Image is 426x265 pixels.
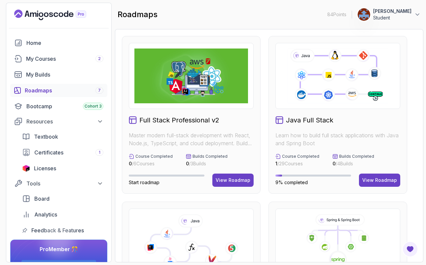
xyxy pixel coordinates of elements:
[26,55,103,63] div: My Courses
[118,9,158,20] h2: roadmaps
[129,161,132,166] span: 0
[34,164,56,172] span: Licenses
[333,161,336,166] span: 0
[10,116,107,127] button: Resources
[135,154,173,159] p: Course Completed
[216,177,250,183] div: View Roadmap
[359,174,400,187] button: View Roadmap
[357,8,421,21] button: user profile image[PERSON_NAME]Student
[134,49,248,103] img: Full Stack Professional v2
[275,131,400,147] p: Learn how to build full stack applications with Java and Spring Boot
[10,68,107,81] a: builds
[129,131,254,147] p: Master modern full-stack development with React, Node.js, TypeScript, and cloud deployment. Build...
[10,84,107,97] a: roadmaps
[193,154,228,159] p: Builds Completed
[186,160,228,167] p: / 3 Builds
[98,56,101,61] span: 2
[98,88,101,93] span: 7
[34,133,58,141] span: Textbook
[34,211,57,218] span: Analytics
[34,149,63,156] span: Certificates
[286,116,333,125] h2: Java Full Stack
[282,154,319,159] p: Course Completed
[18,162,107,175] a: licenses
[373,15,411,21] p: Student
[26,39,103,47] div: Home
[129,160,173,167] p: / 6 Courses
[327,11,346,18] p: 84 Points
[275,161,277,166] span: 1
[362,177,397,183] div: View Roadmap
[25,86,103,94] div: Roadmaps
[26,180,103,187] div: Tools
[22,165,30,172] img: jetbrains icon
[26,117,103,125] div: Resources
[18,130,107,143] a: textbook
[212,174,254,187] button: View Roadmap
[373,8,411,15] p: [PERSON_NAME]
[139,116,219,125] h2: Full Stack Professional v2
[358,8,370,21] img: user profile image
[402,241,418,257] button: Open Feedback Button
[10,100,107,113] a: bootcamp
[26,71,103,79] div: My Builds
[10,52,107,65] a: courses
[129,180,160,185] span: Start roadmap
[10,178,107,189] button: Tools
[18,208,107,221] a: analytics
[18,146,107,159] a: certificates
[275,160,319,167] p: / 29 Courses
[85,104,102,109] span: Cohort 3
[99,150,100,155] span: 1
[275,180,308,185] span: 9% completed
[186,161,189,166] span: 0
[333,160,374,167] p: / 4 Builds
[14,10,101,20] a: Landing page
[339,154,374,159] p: Builds Completed
[26,102,103,110] div: Bootcamp
[18,224,107,237] a: feedback
[10,36,107,50] a: home
[31,226,84,234] span: Feedback & Features
[18,192,107,205] a: board
[34,195,50,203] span: Board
